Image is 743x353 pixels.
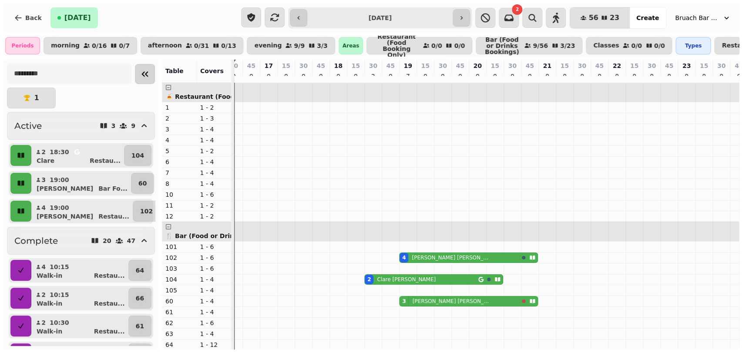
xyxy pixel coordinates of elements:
p: 7 [165,168,193,177]
button: 64 [128,260,151,281]
p: 30 [647,61,656,70]
div: Areas [339,37,363,54]
p: 1 - 2 [200,212,228,221]
p: 1 - 4 [200,286,228,295]
p: evening [254,42,282,49]
button: 61 [128,316,151,336]
button: [DATE] [50,7,98,28]
p: 12 [165,212,193,221]
p: 103 [165,264,193,273]
p: Restaurant (Food Booking Only) [374,34,419,58]
p: 60 [165,297,193,306]
p: 1 - 4 [200,168,228,177]
p: 102 [165,253,193,262]
p: 30 [717,61,725,70]
p: Bar (Food or Drinks Bookings) [483,37,521,55]
span: Bruach Bar & Restaurant [675,13,719,22]
p: 30 [438,61,447,70]
span: 23 [609,14,619,21]
button: Bruach Bar & Restaurant [670,10,736,26]
p: 0 [439,72,446,81]
p: 5 [165,147,193,155]
p: Walk-in [37,271,62,280]
p: 1 - 4 [200,125,228,134]
div: Types [676,37,711,54]
p: 3 / 23 [560,43,575,49]
p: 4 [41,203,46,212]
p: 1 - 4 [200,158,228,166]
p: 47 [127,238,135,244]
p: 1 - 2 [200,103,228,112]
p: 66 [136,294,144,303]
div: 3 [402,298,406,305]
p: 15 [491,61,499,70]
p: 30 [299,61,307,70]
button: Back [7,7,49,28]
button: 419:00[PERSON_NAME]Restau... [33,201,131,222]
p: [PERSON_NAME] [PERSON_NAME] [412,298,492,305]
button: Bar (Food or Drinks Bookings)9/563/23 [476,37,582,54]
button: 210:15Walk-inRestau... [33,288,127,309]
p: 60 [138,179,147,188]
p: 19:00 [50,203,69,212]
p: 3 / 3 [317,43,328,49]
span: Table [165,67,184,74]
p: 45 [316,61,325,70]
p: 11 [165,201,193,210]
p: 30 [369,61,377,70]
p: 1 - 6 [200,190,228,199]
p: 104 [165,275,193,284]
p: 1 - 2 [200,201,228,210]
p: 9 / 56 [533,43,548,49]
button: 5623 [570,7,630,28]
p: 30 [229,61,238,70]
h2: Complete [14,235,58,247]
p: 0 [648,72,655,81]
p: Walk-in [37,327,62,336]
p: 6 [165,158,193,166]
p: 7 [404,72,411,81]
p: Restau ... [94,271,125,280]
button: evening9/93/3 [247,37,335,54]
p: Clare [37,156,54,165]
p: 0 / 16 [92,43,107,49]
p: morning [51,42,80,49]
span: 2 [516,7,519,12]
p: 1 - 6 [200,253,228,262]
p: 63 [165,329,193,338]
p: 0 [387,72,394,81]
p: 0 [491,72,498,81]
p: 1 - 3 [200,114,228,123]
p: 61 [165,308,193,316]
p: 0 [474,72,481,81]
p: Restau ... [90,156,121,165]
p: 1 - 4 [200,308,228,316]
button: 104 [124,145,151,166]
span: 56 [588,14,598,21]
p: [PERSON_NAME] [37,212,93,221]
button: Restaurant (Food Booking Only)0/00/0 [366,37,472,54]
span: 🍝 Restaurant (Food Booking Only) [165,93,285,100]
p: 15 [560,61,568,70]
p: 10:15 [50,290,69,299]
button: 1 [7,87,56,108]
p: 0 [526,72,533,81]
p: 1 - 4 [200,275,228,284]
p: 64 [165,340,193,349]
p: 15 [282,61,290,70]
h2: Active [14,120,42,132]
p: 10 [165,190,193,199]
p: 2 [165,114,193,123]
p: 0 [282,72,289,81]
p: 2 [41,148,46,156]
p: 0 [578,72,585,81]
p: 0 [457,72,464,81]
p: [PERSON_NAME] [37,184,93,193]
p: 2 [370,72,377,81]
p: 105 [165,286,193,295]
p: Restau ... [94,327,125,336]
p: 0 / 0 [631,43,642,49]
p: 23 [682,61,690,70]
p: 0 [666,72,672,81]
button: 66 [128,288,151,309]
